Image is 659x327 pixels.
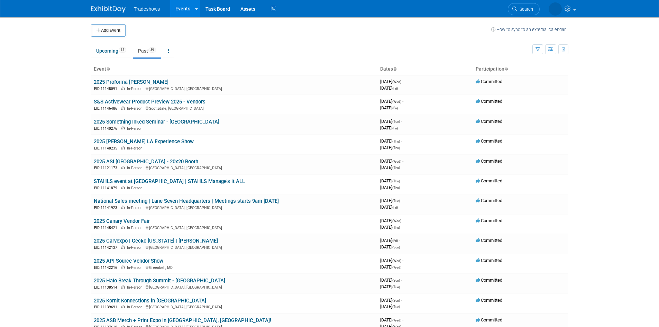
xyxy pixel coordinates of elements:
span: In-Person [127,186,145,190]
span: - [402,218,403,223]
img: In-Person Event [121,265,125,269]
span: [DATE] [380,158,403,164]
span: EID: 11142216 [94,266,120,270]
span: - [402,158,403,164]
span: (Wed) [392,100,401,103]
span: [DATE] [380,284,400,289]
span: Committed [476,198,502,203]
span: - [402,99,403,104]
span: [DATE] [380,264,401,270]
span: (Wed) [392,80,401,84]
th: Dates [377,63,473,75]
span: - [401,298,402,303]
span: In-Person [127,126,145,131]
span: (Sun) [392,299,400,302]
th: Participation [473,63,568,75]
span: (Fri) [392,206,398,209]
span: - [401,178,402,183]
span: Committed [476,99,502,104]
span: EID: 11145421 [94,226,120,230]
span: EID: 11139691 [94,305,120,309]
span: [DATE] [380,304,400,309]
img: Janet Wong [549,2,562,16]
span: [DATE] [380,225,400,230]
span: [DATE] [380,185,400,190]
span: [DATE] [380,105,398,110]
a: How to sync to an external calendar... [491,27,568,32]
span: (Wed) [392,160,401,163]
span: In-Person [127,265,145,270]
span: In-Person [127,87,145,91]
span: In-Person [127,285,145,290]
span: EID: 11145091 [94,87,120,91]
span: In-Person [127,106,145,111]
span: Search [517,7,533,12]
span: (Thu) [392,166,400,170]
a: Sort by Event Name [106,66,110,72]
div: [GEOGRAPHIC_DATA], [GEOGRAPHIC_DATA] [94,244,375,250]
a: 2025 ASB Merch + Print Expo in [GEOGRAPHIC_DATA], [GEOGRAPHIC_DATA]! [94,317,271,324]
span: In-Person [127,226,145,230]
a: 2025 API Source Vendor Show [94,258,163,264]
span: - [402,79,403,84]
span: (Wed) [392,265,401,269]
span: EID: 11141879 [94,186,120,190]
div: [GEOGRAPHIC_DATA], [GEOGRAPHIC_DATA] [94,165,375,171]
span: [DATE] [380,238,400,243]
span: [DATE] [380,244,400,249]
span: EID: 11121173 [94,166,120,170]
span: (Tue) [392,305,400,309]
span: [DATE] [380,145,400,150]
span: [DATE] [380,79,403,84]
img: ExhibitDay [91,6,126,13]
span: (Thu) [392,146,400,150]
span: (Thu) [392,186,400,190]
span: (Fri) [392,106,398,110]
span: - [399,238,400,243]
span: In-Person [127,166,145,170]
img: In-Person Event [121,166,125,169]
div: Greenbelt, MD [94,264,375,270]
a: 2025 ASI [GEOGRAPHIC_DATA] - 20x20 Booth [94,158,198,165]
span: Committed [476,138,502,144]
span: - [402,317,403,323]
a: 2025 Kornit Konnections in [GEOGRAPHIC_DATA] [94,298,206,304]
span: [DATE] [380,165,400,170]
span: [DATE] [380,178,402,183]
img: In-Person Event [121,106,125,110]
a: 2025 Canary Vendor Fair [94,218,150,224]
span: [DATE] [380,278,402,283]
div: [GEOGRAPHIC_DATA], [GEOGRAPHIC_DATA] [94,225,375,230]
img: In-Person Event [121,206,125,209]
img: In-Person Event [121,285,125,289]
span: Tradeshows [134,6,160,12]
img: In-Person Event [121,186,125,189]
span: EID: 11146486 [94,107,120,110]
span: Committed [476,278,502,283]
span: [DATE] [380,138,402,144]
a: Past39 [133,44,161,57]
span: EID: 11140276 [94,127,120,130]
span: Committed [476,79,502,84]
span: In-Person [127,206,145,210]
div: [GEOGRAPHIC_DATA], [GEOGRAPHIC_DATA] [94,205,375,210]
a: Search [508,3,540,15]
a: National Sales meeting | Lane Seven Headquarters | Meetings starts 9am [DATE] [94,198,279,204]
span: (Thu) [392,179,400,183]
span: [DATE] [380,298,402,303]
a: Upcoming12 [91,44,131,57]
span: Committed [476,158,502,164]
span: Committed [476,317,502,323]
a: 2025 [PERSON_NAME] LA Experience Show [94,138,194,145]
span: [DATE] [380,85,398,91]
span: Committed [476,258,502,263]
span: [DATE] [380,119,402,124]
span: Committed [476,298,502,303]
span: (Sun) [392,279,400,282]
span: (Sun) [392,245,400,249]
span: (Thu) [392,226,400,229]
span: In-Person [127,305,145,309]
span: (Fri) [392,239,398,243]
div: [GEOGRAPHIC_DATA], [GEOGRAPHIC_DATA] [94,304,375,310]
span: - [401,278,402,283]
